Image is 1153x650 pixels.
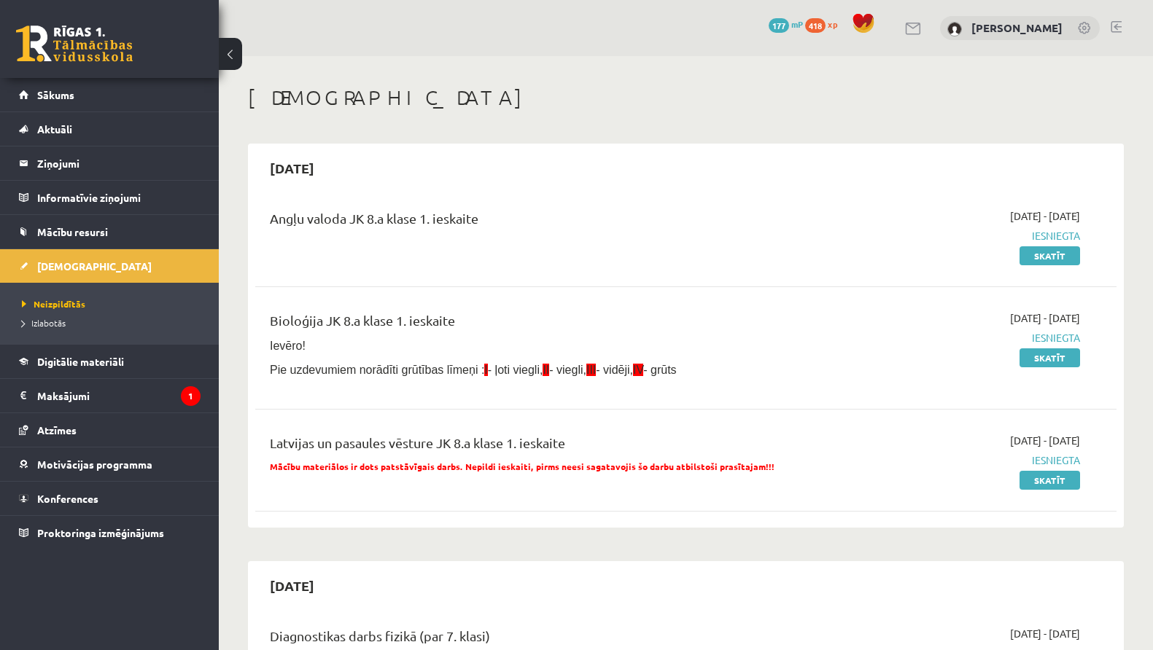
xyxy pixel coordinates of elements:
[971,20,1063,35] a: [PERSON_NAME]
[1010,208,1080,224] span: [DATE] - [DATE]
[37,181,201,214] legend: Informatīvie ziņojumi
[37,379,201,412] legend: Maksājumi
[586,364,596,376] span: III
[1020,471,1080,490] a: Skatīt
[1020,348,1080,367] a: Skatīt
[769,18,803,30] a: 177 mP
[19,146,201,180] a: Ziņojumi
[270,208,803,235] div: Angļu valoda JK 8.a klase 1. ieskaite
[828,18,837,30] span: xp
[248,85,1124,110] h1: [DEMOGRAPHIC_DATA]
[37,526,164,539] span: Proktoringa izmēģinājums
[22,317,66,329] span: Izlabotās
[270,340,306,352] span: Ievēro!
[825,330,1080,345] span: Iesniegta
[37,122,72,136] span: Aktuāli
[37,225,108,238] span: Mācību resursi
[1010,310,1080,326] span: [DATE] - [DATE]
[19,249,201,283] a: [DEMOGRAPHIC_DATA]
[633,364,643,376] span: IV
[181,386,201,406] i: 1
[825,453,1080,468] span: Iesniegta
[22,297,204,310] a: Neizpildītās
[19,345,201,378] a: Digitālie materiāli
[270,310,803,337] div: Bioloģija JK 8.a klase 1. ieskaite
[270,364,677,376] span: Pie uzdevumiem norādīti grūtības līmeņi : - ļoti viegli, - viegli, - vidēji, - grūts
[19,181,201,214] a: Informatīvie ziņojumi
[37,423,77,436] span: Atzīmes
[1010,626,1080,641] span: [DATE] - [DATE]
[270,461,775,472] span: Mācību materiālos ir dots patstāvīgais darbs. Nepildi ieskaiti, pirms neesi sagatavojis šo darbu ...
[947,22,962,36] img: Marija Vorobeja
[769,18,789,33] span: 177
[22,316,204,329] a: Izlabotās
[16,26,133,62] a: Rīgas 1. Tālmācības vidusskola
[1010,433,1080,448] span: [DATE] - [DATE]
[19,516,201,549] a: Proktoringa izmēģinājums
[19,379,201,412] a: Maksājumi1
[19,413,201,447] a: Atzīmes
[484,364,487,376] span: I
[791,18,803,30] span: mP
[37,355,124,368] span: Digitālie materiāli
[19,78,201,111] a: Sākums
[19,215,201,248] a: Mācību resursi
[37,146,201,180] legend: Ziņojumi
[270,433,803,460] div: Latvijas un pasaules vēsture JK 8.a klase 1. ieskaite
[37,492,98,505] span: Konferences
[37,458,152,471] span: Motivācijas programma
[825,228,1080,243] span: Iesniegta
[19,447,201,481] a: Motivācijas programma
[543,364,549,376] span: II
[805,18,845,30] a: 418 xp
[22,298,85,310] span: Neizpildītās
[1020,246,1080,265] a: Skatīt
[255,151,329,185] h2: [DATE]
[37,259,152,273] span: [DEMOGRAPHIC_DATA]
[255,568,329,603] h2: [DATE]
[805,18,826,33] span: 418
[37,88,74,101] span: Sākums
[19,112,201,146] a: Aktuāli
[19,482,201,515] a: Konferences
